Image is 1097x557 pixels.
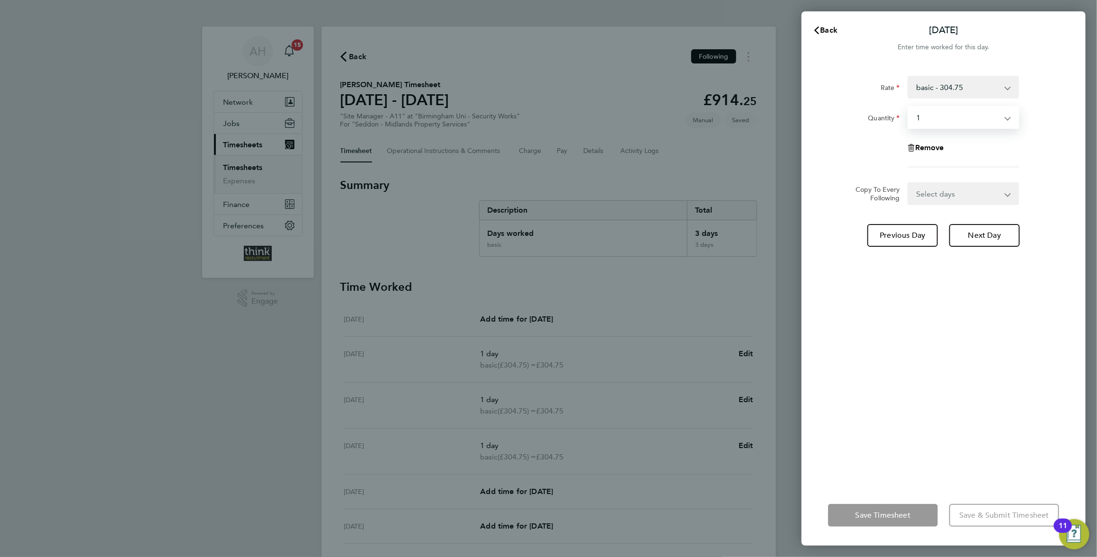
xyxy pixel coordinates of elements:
[802,42,1086,53] div: Enter time worked for this day.
[968,231,1001,240] span: Next Day
[929,24,958,37] p: [DATE]
[803,21,847,40] button: Back
[949,224,1020,247] button: Next Day
[908,144,944,152] button: Remove
[868,114,900,125] label: Quantity
[848,185,900,202] label: Copy To Every Following
[915,143,944,152] span: Remove
[880,231,926,240] span: Previous Day
[1059,519,1089,549] button: Open Resource Center, 11 new notifications
[821,26,838,35] span: Back
[867,224,938,247] button: Previous Day
[1059,526,1067,538] div: 11
[881,83,900,95] label: Rate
